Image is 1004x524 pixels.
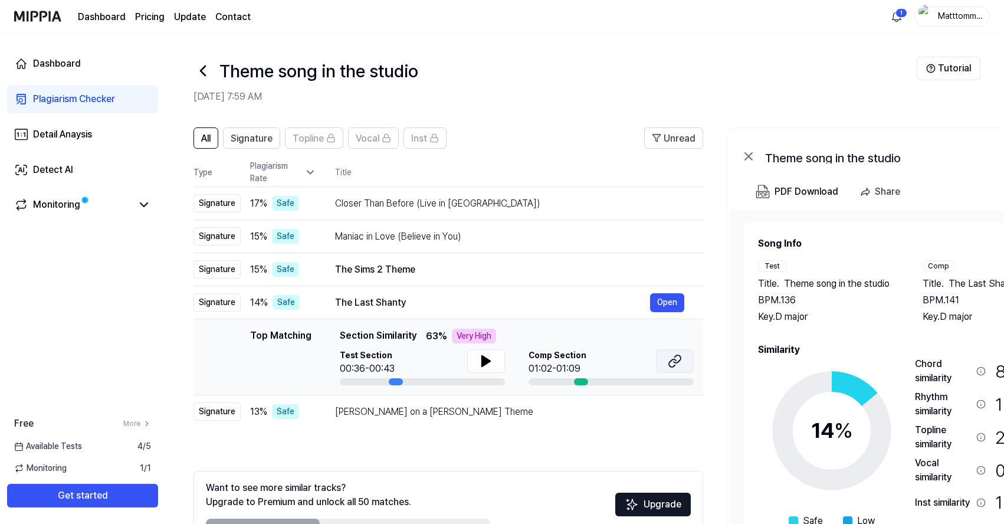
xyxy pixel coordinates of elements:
span: Signature [231,132,273,146]
span: 15 % [250,230,267,244]
h1: Theme song in the studio [219,58,418,84]
div: Detail Anaysis [33,127,92,142]
span: 63 % [426,329,447,343]
div: Safe [272,196,299,211]
div: Very High [452,329,496,343]
span: All [201,132,211,146]
div: Plagiarism Rate [250,160,316,185]
span: Title . [923,277,944,291]
span: Vocal [356,132,379,146]
button: Open [650,293,684,312]
div: Matttommey [936,9,982,22]
span: Unread [664,132,695,146]
a: Plagiarism Checker [7,85,158,113]
button: Inst [403,127,447,149]
span: 15 % [250,263,267,277]
img: profile [918,5,933,28]
span: Free [14,417,34,431]
div: Safe [273,295,300,310]
img: 알림 [890,9,904,24]
a: Dashboard [7,50,158,78]
div: PDF Download [775,184,838,199]
a: Detail Anaysis [7,120,158,149]
button: Share [855,180,910,204]
button: Upgrade [615,493,691,516]
a: More [123,418,151,429]
div: Signature [193,402,241,421]
div: Want to see more similar tracks? Upgrade to Premium and unlock all 50 matches. [206,481,411,509]
button: PDF Download [753,180,841,204]
div: 1 [895,8,907,18]
div: Top Matching [250,329,311,385]
button: Vocal [348,127,399,149]
span: Inst [411,132,427,146]
div: Plagiarism Checker [33,92,115,106]
button: Get started [7,484,158,507]
img: PDF Download [756,185,770,199]
div: Safe [272,229,299,244]
span: Section Similarity [340,329,416,343]
div: [PERSON_NAME] on a [PERSON_NAME] Theme [335,405,684,419]
div: Share [875,184,900,199]
img: Sparkles [625,497,639,512]
a: Dashboard [78,10,126,24]
button: 알림1 [887,7,906,26]
div: Key. D major [758,310,899,324]
a: SparklesUpgrade [615,503,691,514]
div: Topline similarity [915,423,972,451]
div: The Last Shanty [335,296,650,310]
div: Inst similarity [915,496,972,510]
div: Closer Than Before (Live in [GEOGRAPHIC_DATA]) [335,196,684,211]
button: Topline [285,127,343,149]
div: Detect AI [33,163,73,177]
th: Type [193,158,241,187]
div: Signature [193,260,241,279]
span: Available Tests [14,440,82,453]
div: Comp [923,260,954,272]
h2: [DATE] 7:59 AM [193,90,917,104]
div: Dashboard [33,57,81,71]
button: All [193,127,218,149]
div: The Sims 2 Theme [335,263,684,277]
span: 17 % [250,196,267,211]
div: Maniac in Love (Believe in You) [335,230,684,244]
div: Safe [272,262,299,277]
span: Title . [758,277,779,291]
div: Signature [193,194,241,212]
div: Monitoring [33,198,80,212]
div: 14 [811,415,853,447]
div: Test [758,260,786,272]
a: Contact [215,10,251,24]
div: 01:02-01:09 [529,362,586,376]
span: 13 % [250,405,267,419]
span: 14 % [250,296,268,310]
span: % [834,418,853,443]
button: profileMatttommey [914,6,990,27]
a: Detect AI [7,156,158,184]
div: BPM. 136 [758,293,899,307]
span: Topline [293,132,324,146]
div: Rhythm similarity [915,390,972,418]
span: 4 / 5 [137,440,151,453]
a: Pricing [135,10,165,24]
div: Signature [193,293,241,312]
span: Comp Section [529,349,586,362]
a: Monitoring [14,198,132,212]
span: 1 / 1 [140,462,151,474]
span: Theme song in the studio [784,277,890,291]
div: 00:36-00:43 [340,362,395,376]
th: Title [335,158,703,186]
div: Chord similarity [915,357,972,385]
button: Signature [223,127,280,149]
span: Monitoring [14,462,67,474]
div: Theme song in the studio [765,149,1001,163]
button: Unread [644,127,703,149]
img: Help [926,64,936,73]
div: Vocal similarity [915,456,972,484]
span: Test Section [340,349,395,362]
div: Signature [193,227,241,245]
button: Tutorial [917,57,980,80]
a: Update [174,10,206,24]
div: Safe [272,404,299,419]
